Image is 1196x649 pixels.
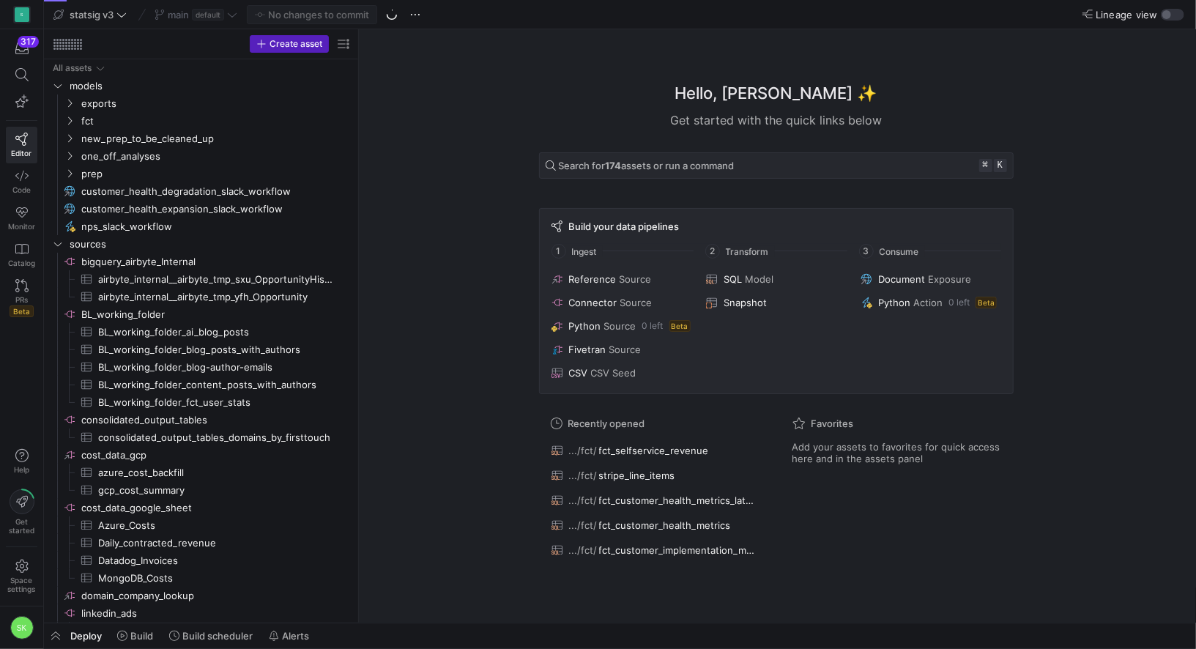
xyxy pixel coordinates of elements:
[548,441,763,460] button: .../fct/fct_selfservice_revenue
[6,163,37,200] a: Code
[6,273,37,323] a: PRsBeta
[12,149,32,157] span: Editor
[620,297,653,308] span: Source
[669,320,691,332] span: Beta
[745,273,773,285] span: Model
[604,320,636,332] span: Source
[606,160,622,171] strong: 174
[70,9,114,21] span: statsig v3
[559,160,735,171] span: Search for assets or run a command
[979,159,992,172] kbd: ⌘
[569,367,588,379] span: CSV
[599,544,759,556] span: fct_customer_implementation_metrics
[262,623,316,648] button: Alerts
[50,5,130,24] button: statsig v3
[6,35,37,62] button: 317
[609,344,642,355] span: Source
[994,159,1007,172] kbd: k
[599,519,731,531] span: fct_customer_health_metrics
[549,364,694,382] button: CSVCSV Seed
[539,152,1014,179] button: Search for174assets or run a command⌘k
[569,320,601,332] span: Python
[620,273,652,285] span: Source
[569,273,617,285] span: Reference
[9,517,34,535] span: Get started
[569,445,598,456] span: .../fct/
[569,494,598,506] span: .../fct/
[548,491,763,510] button: .../fct/fct_customer_health_metrics_latest
[878,297,910,308] span: Python
[724,273,742,285] span: SQL
[913,297,943,308] span: Action
[15,7,29,22] div: S
[549,317,694,335] button: PythonSource0 leftBeta
[6,612,37,643] button: SK
[1096,9,1158,21] span: Lineage view
[569,297,617,308] span: Connector
[591,367,636,379] span: CSV Seed
[549,294,694,311] button: ConnectorSource
[12,185,31,194] span: Code
[70,630,102,642] span: Deploy
[548,516,763,535] button: .../fct/fct_customer_health_metrics
[15,295,28,304] span: PRs
[12,465,31,474] span: Help
[976,297,997,308] span: Beta
[6,127,37,163] a: Editor
[548,466,763,485] button: .../fct/stripe_line_items
[6,442,37,481] button: Help
[6,237,37,273] a: Catalog
[548,541,763,560] button: .../fct/fct_customer_implementation_metrics
[569,470,598,481] span: .../fct/
[599,470,675,481] span: stripe_line_items
[8,222,35,231] span: Monitor
[928,273,971,285] span: Exposure
[642,321,664,331] span: 0 left
[111,623,160,648] button: Build
[6,553,37,600] a: Spacesettings
[569,519,598,531] span: .../fct/
[163,623,259,648] button: Build scheduler
[10,616,34,639] div: SK
[569,344,606,355] span: Fivetran
[6,483,37,541] button: Getstarted
[569,544,598,556] span: .../fct/
[724,297,767,308] span: Snapshot
[878,273,925,285] span: Document
[6,2,37,27] a: S
[6,200,37,237] a: Monitor
[858,294,1003,311] button: PythonAction0 leftBeta
[130,630,153,642] span: Build
[599,445,709,456] span: fct_selfservice_revenue
[282,630,309,642] span: Alerts
[599,494,759,506] span: fct_customer_health_metrics_latest
[8,576,36,593] span: Space settings
[10,305,34,317] span: Beta
[8,259,35,267] span: Catalog
[858,270,1003,288] button: DocumentExposure
[18,36,39,48] div: 317
[182,630,253,642] span: Build scheduler
[549,270,694,288] button: ReferenceSource
[549,341,694,358] button: FivetranSource
[948,297,970,308] span: 0 left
